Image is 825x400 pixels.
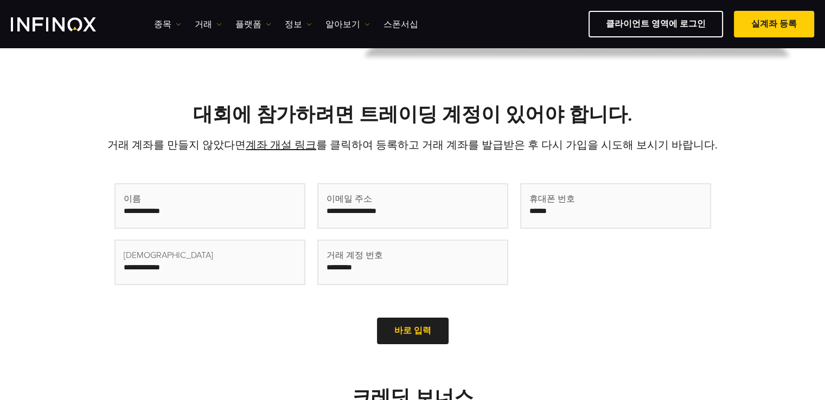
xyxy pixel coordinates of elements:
a: 알아보기 [325,18,370,31]
a: 클라이언트 영역에 로그인 [589,11,723,37]
span: 거래 계정 번호 [327,249,383,262]
span: [DEMOGRAPHIC_DATA] [124,249,213,262]
a: 계좌 개설 링크 [246,139,316,152]
a: 스폰서십 [383,18,418,31]
span: 휴대폰 번호 [529,192,575,205]
a: 정보 [285,18,312,31]
p: 거래 계좌를 만들지 않았다면 를 클릭하여 등록하고 거래 계좌를 발급받은 후 다시 가입을 시도해 보시기 바랍니다. [33,138,792,153]
a: 거래 [195,18,222,31]
a: 실계좌 등록 [734,11,814,37]
span: 이름 [124,192,141,205]
a: 플랫폼 [235,18,271,31]
a: 종목 [154,18,181,31]
a: 바로 입력 [377,318,449,344]
a: INFINOX Logo [11,17,121,31]
strong: 대회에 참가하려면 트레이딩 계정이 있어야 합니다. [193,103,632,126]
span: 이메일 주소 [327,192,372,205]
